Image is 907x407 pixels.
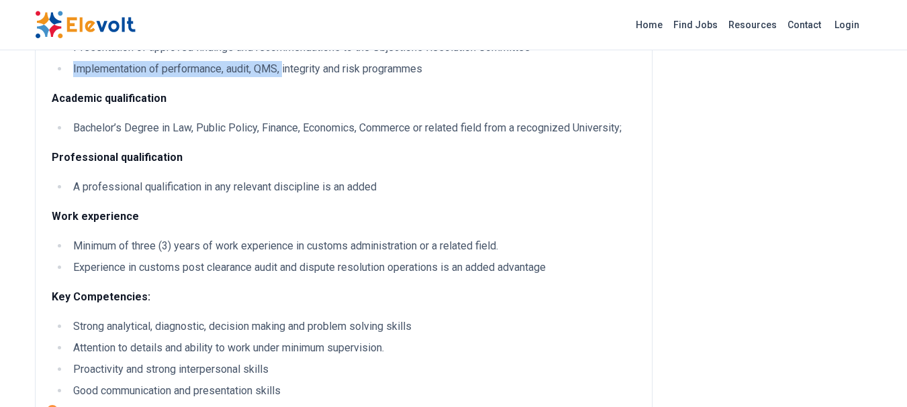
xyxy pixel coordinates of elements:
[69,179,636,195] li: A professional qualification in any relevant discipline is an added
[630,14,668,36] a: Home
[69,259,636,276] li: Experience in customs post clearance audit and dispute resolution operations is an added advantage
[69,361,636,377] li: Proactivity and strong interpersonal skills
[69,383,636,399] li: Good communication and presentation skills
[69,340,636,356] li: Attention to details and ability to work under minimum supervision.
[52,210,139,223] strong: Work experience
[69,120,636,136] li: Bachelor’s Degree in Law, Public Policy, Finance, Economics, Commerce or related field from a rec...
[782,14,826,36] a: Contact
[69,61,636,77] li: Implementation of performance, audit, QMS, integrity and risk programmes
[840,343,907,407] iframe: Chat Widget
[52,290,150,303] strong: Key Competencies:
[69,238,636,254] li: Minimum of three (3) years of work experience in customs administration or a related field.
[52,151,183,164] strong: Professional qualification
[826,11,867,38] a: Login
[35,11,136,39] img: Elevolt
[69,318,636,335] li: Strong analytical, diagnostic, decision making and problem solving skills
[723,14,782,36] a: Resources
[668,14,723,36] a: Find Jobs
[52,92,166,105] strong: Academic qualification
